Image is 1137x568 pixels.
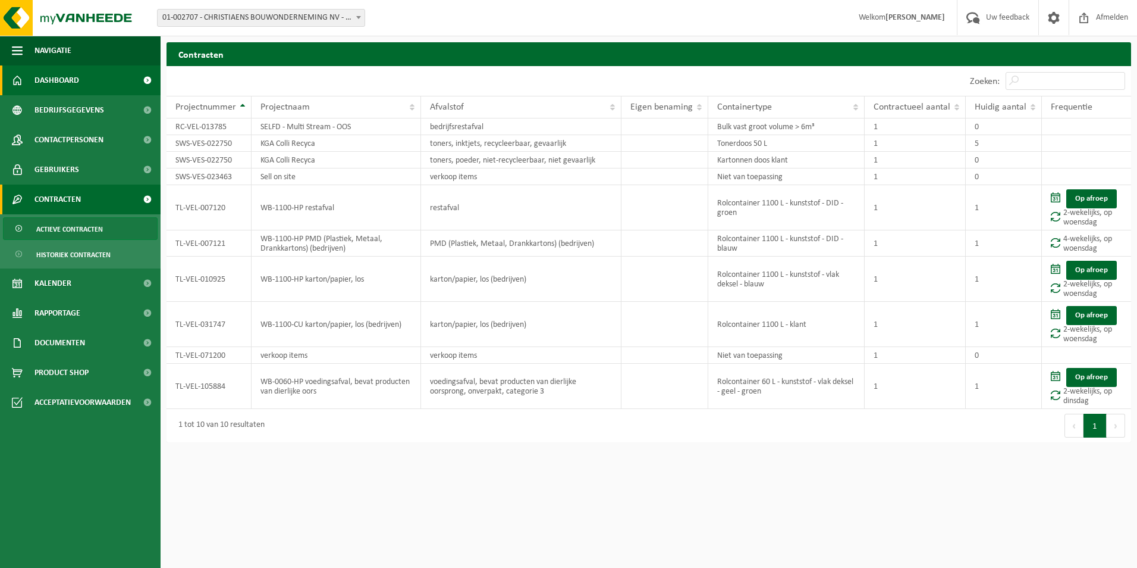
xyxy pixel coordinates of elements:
span: Huidig aantal [975,102,1026,112]
td: KGA Colli Recyca [252,135,421,152]
span: Historiek contracten [36,244,111,266]
span: Containertype [717,102,772,112]
span: Contactpersonen [34,125,103,155]
span: Product Shop [34,358,89,388]
td: restafval [421,185,621,230]
td: TL-VEL-105884 [167,364,252,409]
td: TL-VEL-007120 [167,185,252,230]
td: 1 [865,135,966,152]
a: Historiek contracten [3,243,158,266]
td: Rolcontainer 1100 L - kunststof - DID - groen [708,185,865,230]
div: 1 tot 10 van 10 resultaten [172,415,265,436]
td: karton/papier, los (bedrijven) [421,257,621,302]
td: 1 [966,364,1042,409]
span: Contractueel aantal [874,102,950,112]
td: Rolcontainer 1100 L - kunststof - vlak deksel - blauw [708,257,865,302]
td: 0 [966,168,1042,185]
td: 0 [966,347,1042,364]
span: Navigatie [34,36,71,65]
td: 1 [966,185,1042,230]
td: RC-VEL-013785 [167,118,252,135]
td: WB-1100-HP karton/papier, los [252,257,421,302]
td: 0 [966,118,1042,135]
span: Contracten [34,185,81,214]
td: Rolcontainer 60 L - kunststof - vlak deksel - geel - groen [708,364,865,409]
td: Bulk vast groot volume > 6m³ [708,118,865,135]
td: 1 [966,230,1042,257]
td: Niet van toepassing [708,347,865,364]
a: Op afroep [1066,306,1117,325]
a: Op afroep [1066,368,1117,387]
td: 1 [865,230,966,257]
span: Dashboard [34,65,79,95]
td: TL-VEL-010925 [167,257,252,302]
td: 1 [865,257,966,302]
a: Actieve contracten [3,217,158,240]
label: Zoeken: [970,77,1000,86]
td: 2-wekelijks, op woensdag [1042,185,1131,230]
span: Bedrijfsgegevens [34,95,104,125]
td: 2-wekelijks, op woensdag [1042,257,1131,302]
td: TL-VEL-007121 [167,230,252,257]
td: toners, poeder, niet-recycleerbaar, niet gevaarlijk [421,152,621,168]
td: TL-VEL-031747 [167,302,252,347]
td: WB-1100-HP restafval [252,185,421,230]
td: 0 [966,152,1042,168]
td: SWS-VES-022750 [167,135,252,152]
td: bedrijfsrestafval [421,118,621,135]
button: Next [1107,414,1125,438]
span: Eigen benaming [630,102,693,112]
h2: Contracten [167,42,1131,65]
span: Documenten [34,328,85,358]
td: TL-VEL-071200 [167,347,252,364]
button: 1 [1083,414,1107,438]
td: 2-wekelijks, op woensdag [1042,302,1131,347]
td: WB-1100-CU karton/papier, los (bedrijven) [252,302,421,347]
td: 2-wekelijks, op dinsdag [1042,364,1131,409]
td: 4-wekelijks, op woensdag [1042,230,1131,257]
span: Actieve contracten [36,218,103,241]
td: Niet van toepassing [708,168,865,185]
td: SWS-VES-023463 [167,168,252,185]
span: 01-002707 - CHRISTIAENS BOUWONDERNEMING NV - OOSTKAMP [158,10,365,26]
td: 1 [966,302,1042,347]
td: Rolcontainer 1100 L - klant [708,302,865,347]
td: WB-1100-HP PMD (Plastiek, Metaal, Drankkartons) (bedrijven) [252,230,421,257]
td: verkoop items [421,168,621,185]
a: Op afroep [1066,189,1117,208]
td: 1 [865,118,966,135]
td: 5 [966,135,1042,152]
td: verkoop items [252,347,421,364]
span: Kalender [34,269,71,298]
span: Frequentie [1051,102,1092,112]
a: Op afroep [1066,261,1117,280]
td: 1 [966,257,1042,302]
td: 1 [865,152,966,168]
td: karton/papier, los (bedrijven) [421,302,621,347]
span: 01-002707 - CHRISTIAENS BOUWONDERNEMING NV - OOSTKAMP [157,9,365,27]
td: WB-0060-HP voedingsafval, bevat producten van dierlijke oors [252,364,421,409]
td: 1 [865,347,966,364]
td: toners, inktjets, recycleerbaar, gevaarlijk [421,135,621,152]
td: 1 [865,302,966,347]
td: Sell on site [252,168,421,185]
td: Rolcontainer 1100 L - kunststof - DID - blauw [708,230,865,257]
td: verkoop items [421,347,621,364]
td: Tonerdoos 50 L [708,135,865,152]
td: SWS-VES-022750 [167,152,252,168]
td: 1 [865,185,966,230]
td: PMD (Plastiek, Metaal, Drankkartons) (bedrijven) [421,230,621,257]
td: SELFD - Multi Stream - OOS [252,118,421,135]
td: 1 [865,364,966,409]
td: 1 [865,168,966,185]
span: Projectnaam [260,102,310,112]
strong: [PERSON_NAME] [885,13,945,22]
td: voedingsafval, bevat producten van dierlijke oorsprong, onverpakt, categorie 3 [421,364,621,409]
td: Kartonnen doos klant [708,152,865,168]
span: Rapportage [34,298,80,328]
span: Gebruikers [34,155,79,185]
button: Previous [1064,414,1083,438]
span: Projectnummer [175,102,236,112]
span: Afvalstof [430,102,464,112]
td: KGA Colli Recyca [252,152,421,168]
